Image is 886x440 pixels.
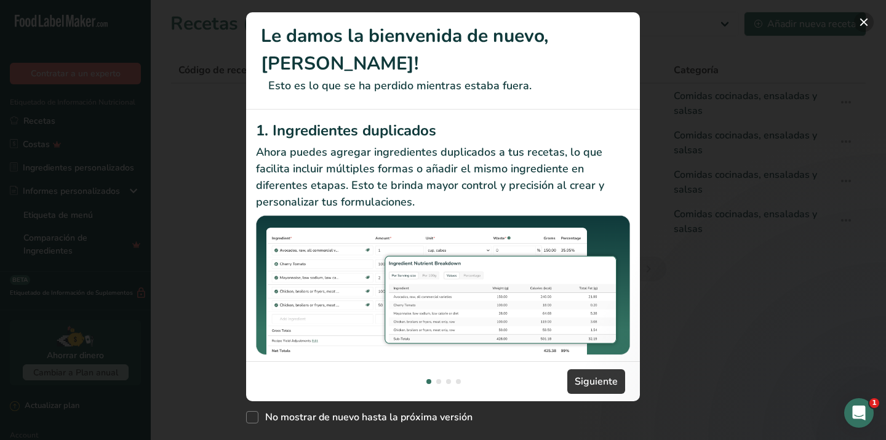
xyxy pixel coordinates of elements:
button: Siguiente [567,369,625,394]
p: Ahora puedes agregar ingredientes duplicados a tus recetas, lo que facilita incluir múltiples for... [256,144,630,210]
span: Siguiente [575,374,618,389]
h2: 1. Ingredientes duplicados [256,119,630,142]
span: No mostrar de nuevo hasta la próxima versión [258,411,473,423]
h2: 2. Desglose de Ingredientes de Subreceta [256,359,630,382]
iframe: Intercom live chat [844,398,874,428]
img: Ingredientes duplicados [256,215,630,355]
p: Esto es lo que se ha perdido mientras estaba fuera. [261,78,625,94]
h1: Le damos la bienvenida de nuevo, [PERSON_NAME]! [261,22,625,78]
span: 1 [869,398,879,408]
